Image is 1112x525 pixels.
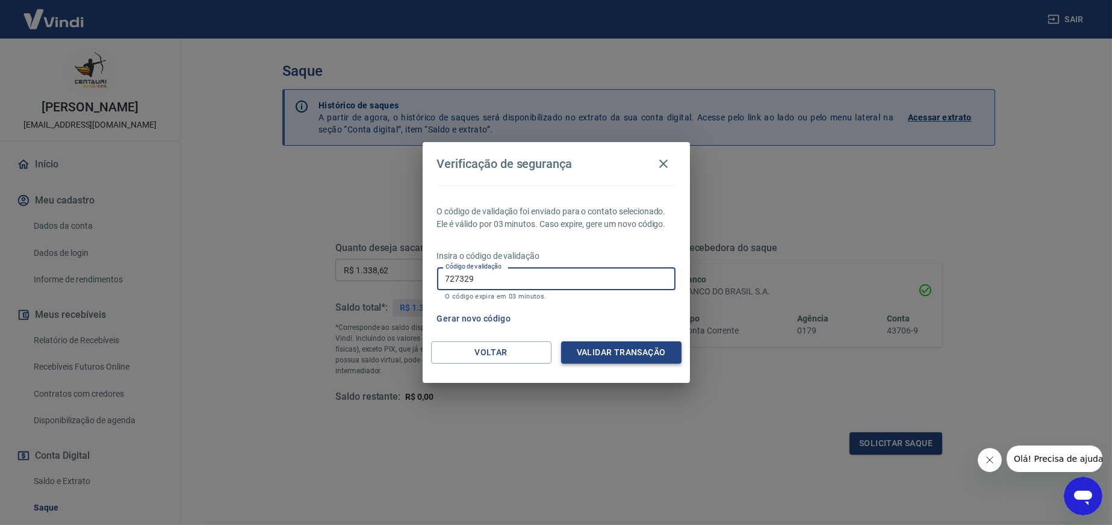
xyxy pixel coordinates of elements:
p: O código de validação foi enviado para o contato selecionado. Ele é válido por 03 minutos. Caso e... [437,205,676,231]
h4: Verificação de segurança [437,157,573,171]
button: Validar transação [561,341,682,364]
iframe: Botão para abrir a janela de mensagens [1064,477,1102,515]
p: O código expira em 03 minutos. [446,293,667,300]
button: Voltar [431,341,551,364]
label: Código de validação [446,262,502,271]
iframe: Mensagem da empresa [1007,446,1102,472]
button: Gerar novo código [432,308,516,330]
iframe: Fechar mensagem [978,448,1002,472]
p: Insira o código de validação [437,250,676,262]
span: Olá! Precisa de ajuda? [7,8,101,18]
